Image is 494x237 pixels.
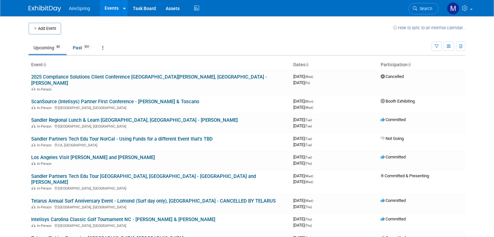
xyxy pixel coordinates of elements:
[381,74,404,79] span: Cancelled
[293,155,314,159] span: [DATE]
[29,23,61,34] button: Add Event
[31,123,288,129] div: [GEOGRAPHIC_DATA], [GEOGRAPHIC_DATA]
[305,100,313,103] span: (Mon)
[293,173,315,178] span: [DATE]
[409,3,438,14] a: Search
[293,80,310,85] span: [DATE]
[305,124,312,128] span: (Tue)
[37,124,54,129] span: In-Person
[32,143,35,146] img: In-Person Event
[32,124,35,128] img: In-Person Event
[37,106,54,110] span: In-Person
[381,198,406,203] span: Committed
[31,204,288,209] div: [GEOGRAPHIC_DATA], [GEOGRAPHIC_DATA]
[293,161,312,166] span: [DATE]
[305,106,313,109] span: (Wed)
[305,199,313,203] span: (Wed)
[305,156,312,159] span: (Tue)
[32,224,35,227] img: In-Person Event
[293,136,314,141] span: [DATE]
[31,155,155,160] a: Los Angeles Visit [PERSON_NAME] and [PERSON_NAME]
[32,87,35,91] img: In-Person Event
[447,2,459,15] img: Matthew Peck
[37,143,54,147] span: In-Person
[417,6,432,11] span: Search
[305,137,312,141] span: (Tue)
[32,186,35,190] img: In-Person Event
[32,205,35,208] img: In-Person Event
[82,44,91,49] span: 951
[305,162,312,165] span: (Thu)
[31,223,288,228] div: [GEOGRAPHIC_DATA], [GEOGRAPHIC_DATA]
[293,99,315,104] span: [DATE]
[31,198,276,204] a: Telarus Annual Surf Anniversary Event - Lomond (Surf day only), [GEOGRAPHIC_DATA] - CANCELLED BY ...
[381,173,429,178] span: Committed & Presenting
[31,136,213,142] a: Sandler Partners Tech Edu Tour NorCal - Using Funds for a different Event that's TBD
[305,143,312,147] span: (Tue)
[293,123,312,128] span: [DATE]
[293,204,312,209] span: [DATE]
[43,62,46,67] a: Sort by Event Name
[31,105,288,110] div: [GEOGRAPHIC_DATA], [GEOGRAPHIC_DATA]
[305,62,309,67] a: Sort by Start Date
[293,105,313,110] span: [DATE]
[381,99,415,104] span: Booth Exhibiting
[293,198,315,203] span: [DATE]
[293,223,312,228] span: [DATE]
[381,217,406,221] span: Committed
[32,162,35,165] img: In-Person Event
[29,6,61,12] img: ExhibitDay
[37,224,54,228] span: In-Person
[305,174,313,178] span: (Wed)
[31,217,215,222] a: Intelisys Carolina Classic Golf Tournament NC - [PERSON_NAME] & [PERSON_NAME]
[293,117,314,122] span: [DATE]
[31,142,288,147] div: CA, [GEOGRAPHIC_DATA]
[37,87,54,92] span: In-Person
[408,62,411,67] a: Sort by Participation Type
[314,74,315,79] span: -
[314,173,315,178] span: -
[293,142,312,147] span: [DATE]
[32,106,35,109] img: In-Person Event
[69,6,90,11] span: AireSpring
[37,186,54,191] span: In-Person
[55,44,62,49] span: 80
[37,162,54,166] span: In-Person
[381,117,406,122] span: Committed
[381,155,406,159] span: Committed
[31,74,267,86] a: 2025 Compliance Solutions Client Conference [GEOGRAPHIC_DATA][PERSON_NAME], [GEOGRAPHIC_DATA] - [...
[31,99,199,105] a: ScanSource (Intelisys) Partner First Conference - [PERSON_NAME] & Toscano
[29,59,291,70] th: Event
[305,180,313,184] span: (Wed)
[305,118,312,122] span: (Tue)
[68,42,96,54] a: Past951
[31,173,256,185] a: Sandler Partners Tech Edu Tour [GEOGRAPHIC_DATA], [GEOGRAPHIC_DATA] - [GEOGRAPHIC_DATA] and [PERS...
[293,217,314,221] span: [DATE]
[305,81,310,85] span: (Fri)
[293,74,315,79] span: [DATE]
[291,59,378,70] th: Dates
[314,99,315,104] span: -
[31,185,288,191] div: [GEOGRAPHIC_DATA], [GEOGRAPHIC_DATA]
[305,75,313,79] span: (Wed)
[313,136,314,141] span: -
[31,117,238,123] a: Sandler Regional Lunch & Learn [GEOGRAPHIC_DATA], [GEOGRAPHIC_DATA] - [PERSON_NAME]
[381,136,404,141] span: Not Going
[313,117,314,122] span: -
[314,198,315,203] span: -
[313,155,314,159] span: -
[293,179,313,184] span: [DATE]
[37,205,54,209] span: In-Person
[393,25,465,30] a: How to sync to an external calendar...
[305,224,312,227] span: (Thu)
[305,218,312,221] span: (Thu)
[29,42,67,54] a: Upcoming80
[313,217,314,221] span: -
[305,205,312,209] span: (Thu)
[378,59,465,70] th: Participation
